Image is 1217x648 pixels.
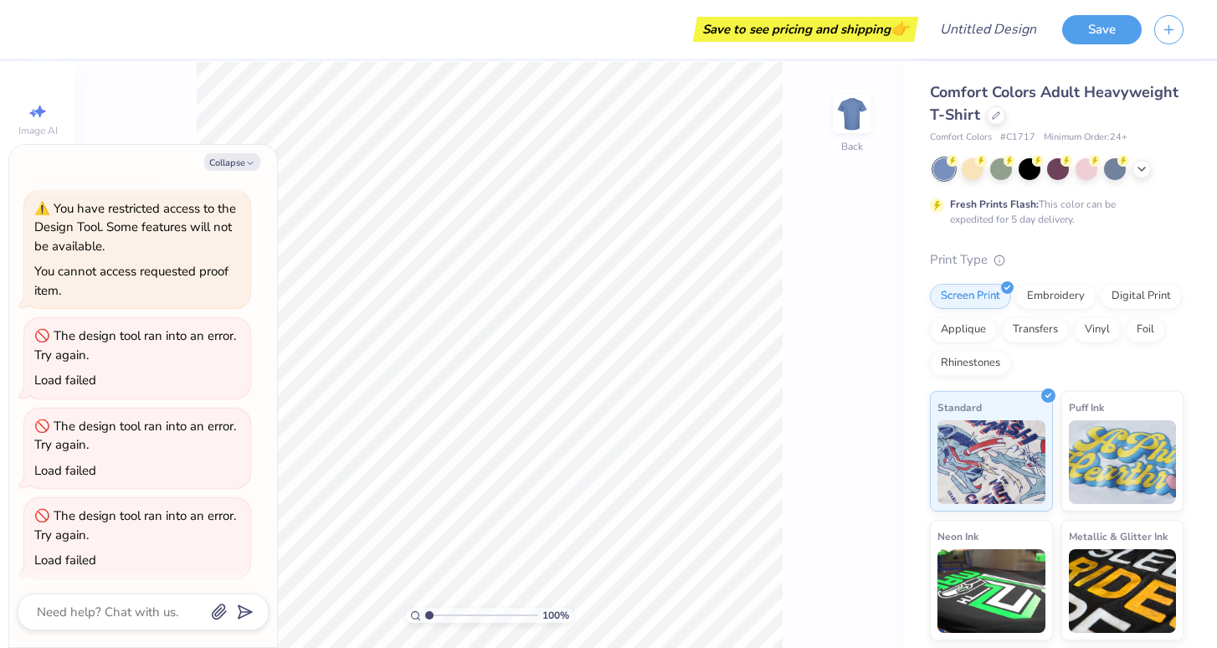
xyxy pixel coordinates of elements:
[1016,284,1096,309] div: Embroidery
[930,82,1178,125] span: Comfort Colors Adult Heavyweight T-Shirt
[841,139,863,154] div: Back
[891,18,909,39] span: 👉
[1101,284,1182,309] div: Digital Print
[930,284,1011,309] div: Screen Print
[1074,317,1121,342] div: Vinyl
[930,131,992,145] span: Comfort Colors
[835,97,869,131] img: Back
[34,552,96,568] div: Load failed
[34,372,96,388] div: Load failed
[18,124,58,137] span: Image AI
[1069,549,1177,633] img: Metallic & Glitter Ink
[950,198,1039,211] strong: Fresh Prints Flash:
[937,527,978,545] span: Neon Ink
[1126,317,1165,342] div: Foil
[930,317,997,342] div: Applique
[930,250,1184,270] div: Print Type
[34,462,96,479] div: Load failed
[1069,527,1168,545] span: Metallic & Glitter Ink
[34,327,236,363] div: The design tool ran into an error. Try again.
[697,17,914,42] div: Save to see pricing and shipping
[950,197,1156,227] div: This color can be expedited for 5 day delivery.
[1069,420,1177,504] img: Puff Ink
[34,507,236,543] div: The design tool ran into an error. Try again.
[937,549,1045,633] img: Neon Ink
[1002,317,1069,342] div: Transfers
[34,263,229,299] div: You cannot access requested proof item.
[1000,131,1035,145] span: # C1717
[927,13,1050,46] input: Untitled Design
[1069,399,1104,416] span: Puff Ink
[1044,131,1127,145] span: Minimum Order: 24 +
[34,418,236,454] div: The design tool ran into an error. Try again.
[930,351,1011,376] div: Rhinestones
[937,399,982,416] span: Standard
[34,200,236,255] div: You have restricted access to the Design Tool. Some features will not be available.
[542,608,569,623] span: 100 %
[1062,15,1142,44] button: Save
[937,420,1045,504] img: Standard
[204,153,260,171] button: Collapse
